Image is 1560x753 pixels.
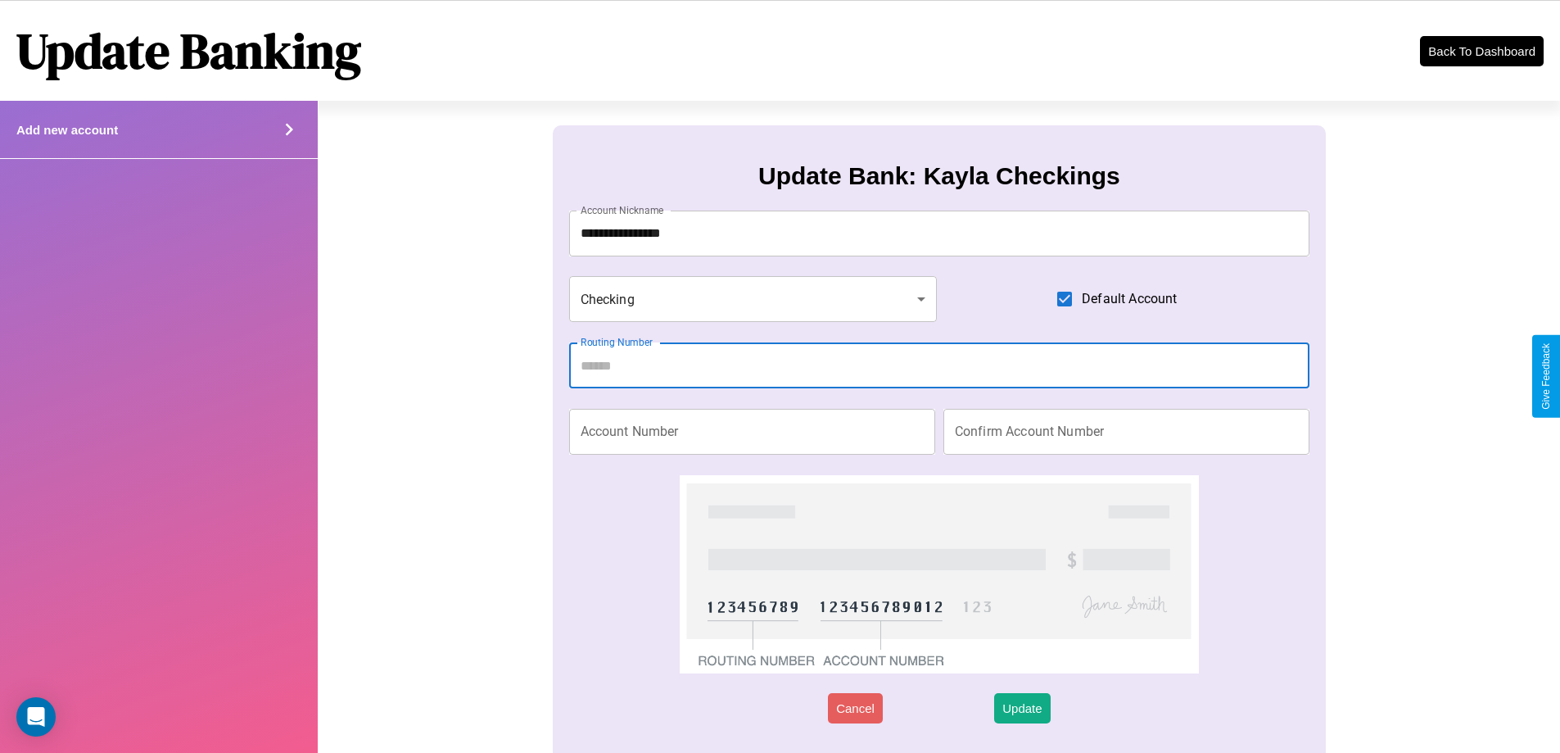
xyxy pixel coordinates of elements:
[1540,343,1552,410] div: Give Feedback
[1082,289,1177,309] span: Default Account
[16,123,118,137] h4: Add new account
[680,475,1198,674] img: check
[569,276,938,322] div: Checking
[758,162,1120,190] h3: Update Bank: Kayla Checkings
[16,17,361,84] h1: Update Banking
[581,335,653,349] label: Routing Number
[16,697,56,737] div: Open Intercom Messenger
[1420,36,1544,66] button: Back To Dashboard
[581,203,664,217] label: Account Nickname
[994,693,1050,724] button: Update
[828,693,883,724] button: Cancel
